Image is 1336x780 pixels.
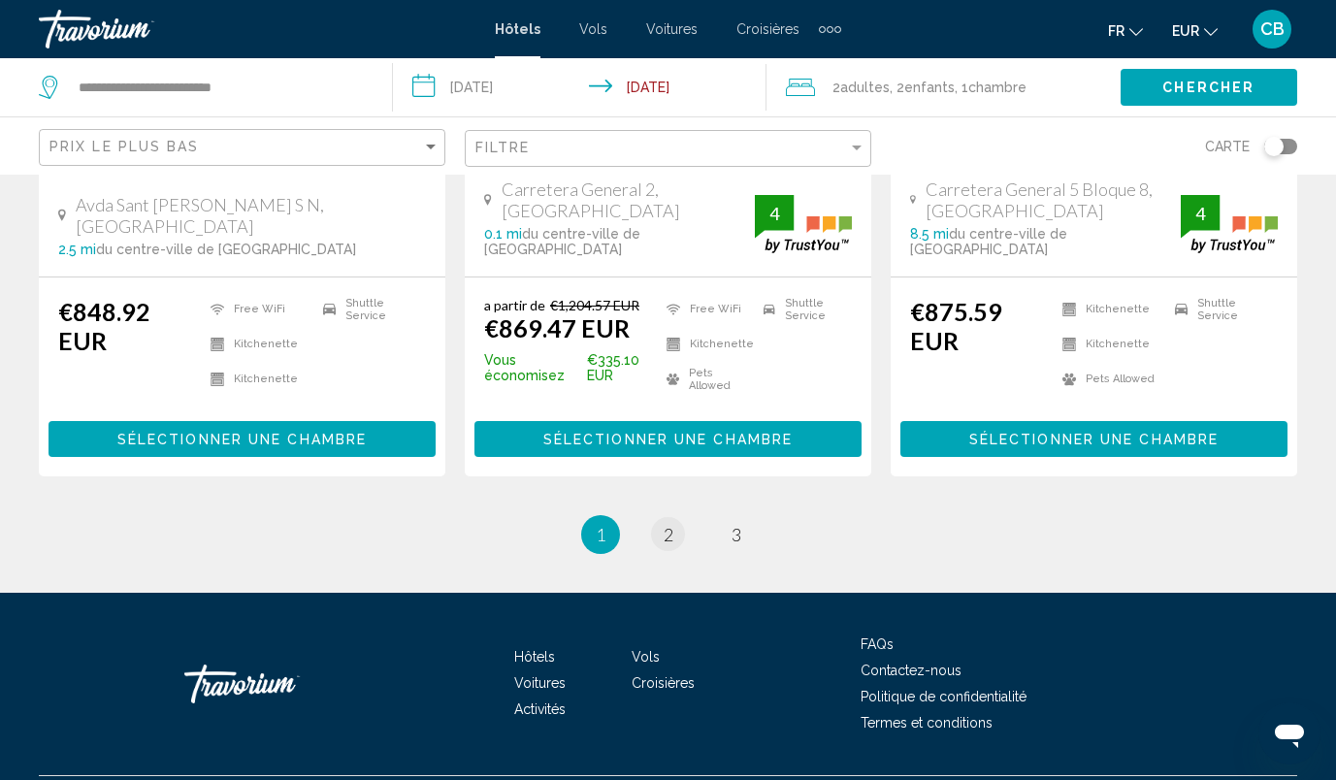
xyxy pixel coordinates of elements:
img: trustyou-badge.svg [1181,195,1278,252]
span: EUR [1172,23,1199,39]
p: €335.10 EUR [484,352,657,383]
iframe: Button to launch messaging window [1258,702,1320,764]
span: 3 [732,524,741,545]
div: 4 [755,202,794,225]
a: Contactez-nous [861,663,961,678]
span: du centre-ville de [GEOGRAPHIC_DATA] [96,242,356,257]
a: Croisières [736,21,799,37]
span: Adultes [840,80,890,95]
li: Pets Allowed [657,367,755,392]
span: Filtre [475,140,531,155]
ul: Pagination [39,515,1297,554]
del: €1,204.57 EUR [550,297,639,313]
span: CB [1260,19,1285,39]
span: fr [1108,23,1124,39]
a: Vols [632,649,660,665]
a: Termes et conditions [861,715,993,731]
span: Carte [1205,133,1250,160]
button: Sélectionner une chambre [49,421,436,457]
span: Chercher [1162,81,1255,96]
span: Enfants [904,80,955,95]
button: Filter [465,129,871,169]
li: Free WiFi [657,297,755,322]
button: Check-in date: Dec 13, 2025 Check-out date: Dec 20, 2025 [393,58,766,116]
li: Kitchenette [1053,297,1165,322]
li: Shuttle Service [313,297,426,322]
a: Sélectionner une chambre [474,426,862,447]
a: Travorium [39,10,475,49]
span: Carretera General 2, [GEOGRAPHIC_DATA] [502,179,756,221]
a: Croisières [632,675,695,691]
div: 4 [1181,202,1220,225]
span: Sélectionner une chambre [117,432,367,447]
span: 2 [664,524,673,545]
a: FAQs [861,636,894,652]
li: Kitchenette [657,332,755,357]
ins: €875.59 EUR [910,297,1002,355]
span: 2.5 mi [58,242,96,257]
a: Politique de confidentialité [861,689,1026,704]
span: 2 [832,74,890,101]
ins: €848.92 EUR [58,297,150,355]
span: 8.5 mi [910,226,949,242]
a: Vols [579,21,607,37]
button: Change currency [1172,16,1218,45]
button: Chercher [1121,69,1297,105]
span: , 2 [890,74,955,101]
button: Travelers: 2 adults, 2 children [766,58,1121,116]
span: 0.1 mi [484,226,522,242]
button: Sélectionner une chambre [900,421,1287,457]
li: Free WiFi [201,297,313,322]
span: Sélectionner une chambre [543,432,793,447]
span: Prix le plus bas [49,139,200,154]
span: du centre-ville de [GEOGRAPHIC_DATA] [484,226,640,257]
ins: €869.47 EUR [484,313,630,342]
li: Pets Allowed [1053,367,1165,392]
a: Voitures [646,21,698,37]
li: Shuttle Service [754,297,852,322]
li: Kitchenette [201,332,313,357]
li: Kitchenette [1053,332,1165,357]
span: , 1 [955,74,1026,101]
button: Extra navigation items [819,14,841,45]
span: Sélectionner une chambre [969,432,1219,447]
a: Hôtels [514,649,555,665]
button: User Menu [1247,9,1297,49]
span: 1 [596,524,605,545]
a: Sélectionner une chambre [49,426,436,447]
button: Sélectionner une chambre [474,421,862,457]
span: Carretera General 5 Bloque 8, [GEOGRAPHIC_DATA] [926,179,1181,221]
span: Avda Sant [PERSON_NAME] S N, [GEOGRAPHIC_DATA] [76,194,426,237]
span: Vous économisez [484,352,582,383]
button: Toggle map [1250,138,1297,155]
span: Chambre [968,80,1026,95]
span: a partir de [484,297,545,313]
a: Voitures [514,675,566,691]
a: Sélectionner une chambre [900,426,1287,447]
img: trustyou-badge.svg [755,195,852,252]
a: Activités [514,701,566,717]
a: Travorium [184,655,378,713]
li: Kitchenette [201,367,313,392]
a: Hôtels [495,21,540,37]
li: Shuttle Service [1165,297,1278,322]
button: Change language [1108,16,1143,45]
mat-select: Sort by [49,140,440,156]
span: du centre-ville de [GEOGRAPHIC_DATA] [910,226,1067,257]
